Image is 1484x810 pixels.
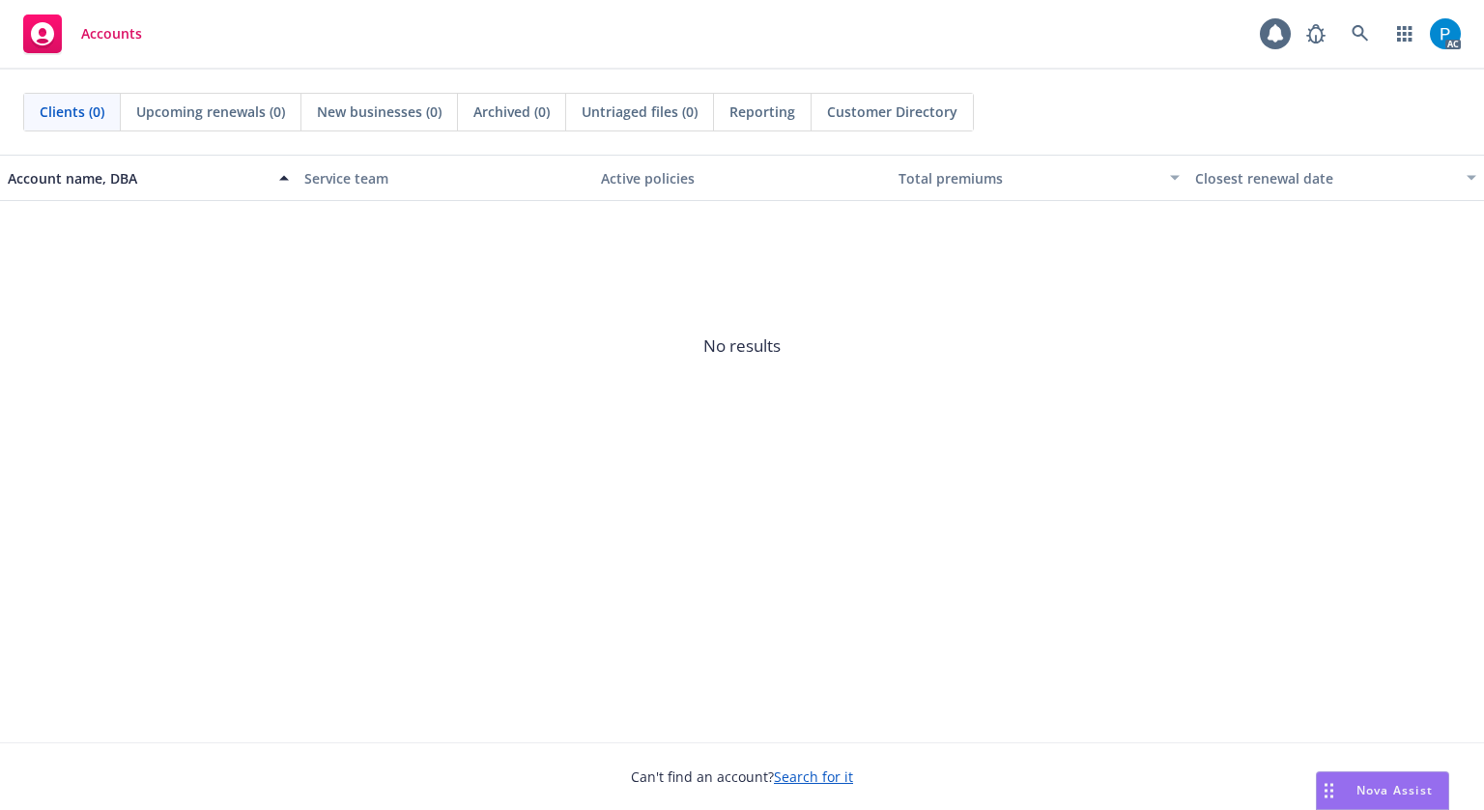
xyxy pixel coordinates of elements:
[827,101,957,122] span: Customer Directory
[304,168,585,188] div: Service team
[1297,14,1335,53] a: Report a Bug
[297,155,593,201] button: Service team
[473,101,550,122] span: Archived (0)
[891,155,1187,201] button: Total premiums
[8,168,268,188] div: Account name, DBA
[774,767,853,786] a: Search for it
[81,26,142,42] span: Accounts
[601,168,882,188] div: Active policies
[1341,14,1380,53] a: Search
[593,155,890,201] button: Active policies
[317,101,442,122] span: New businesses (0)
[1187,155,1484,201] button: Closest renewal date
[729,101,795,122] span: Reporting
[1385,14,1424,53] a: Switch app
[582,101,698,122] span: Untriaged files (0)
[15,7,150,61] a: Accounts
[1316,771,1449,810] button: Nova Assist
[1430,18,1461,49] img: photo
[631,767,853,787] span: Can't find an account?
[1317,772,1341,809] div: Drag to move
[899,168,1158,188] div: Total premiums
[136,101,285,122] span: Upcoming renewals (0)
[1195,168,1455,188] div: Closest renewal date
[40,101,104,122] span: Clients (0)
[1356,782,1433,798] span: Nova Assist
